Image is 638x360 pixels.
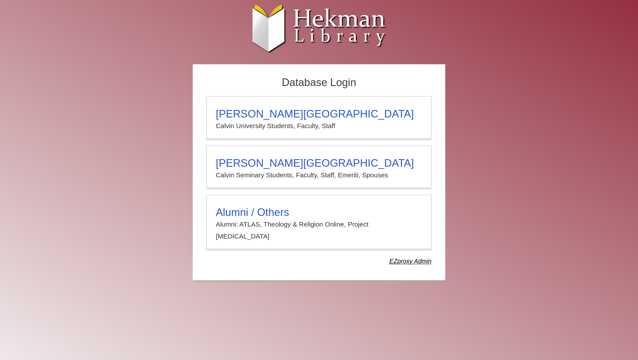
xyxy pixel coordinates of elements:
[389,258,432,265] dfn: Use Alumni login
[206,96,432,139] a: [PERSON_NAME][GEOGRAPHIC_DATA]Calvin University Students, Faculty, Staff
[216,169,422,181] p: Calvin Seminary Students, Faculty, Staff, Emeriti, Spouses
[216,120,422,132] p: Calvin University Students, Faculty, Staff
[216,157,422,169] h3: [PERSON_NAME][GEOGRAPHIC_DATA]
[202,74,436,92] h2: Database Login
[206,145,432,188] a: [PERSON_NAME][GEOGRAPHIC_DATA]Calvin Seminary Students, Faculty, Staff, Emeriti, Spouses
[216,206,422,242] summary: Alumni / OthersAlumni: ATLAS, Theology & Religion Online, Project [MEDICAL_DATA]
[216,108,422,120] h3: [PERSON_NAME][GEOGRAPHIC_DATA]
[216,219,422,242] p: Alumni: ATLAS, Theology & Religion Online, Project [MEDICAL_DATA]
[216,206,422,219] h3: Alumni / Others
